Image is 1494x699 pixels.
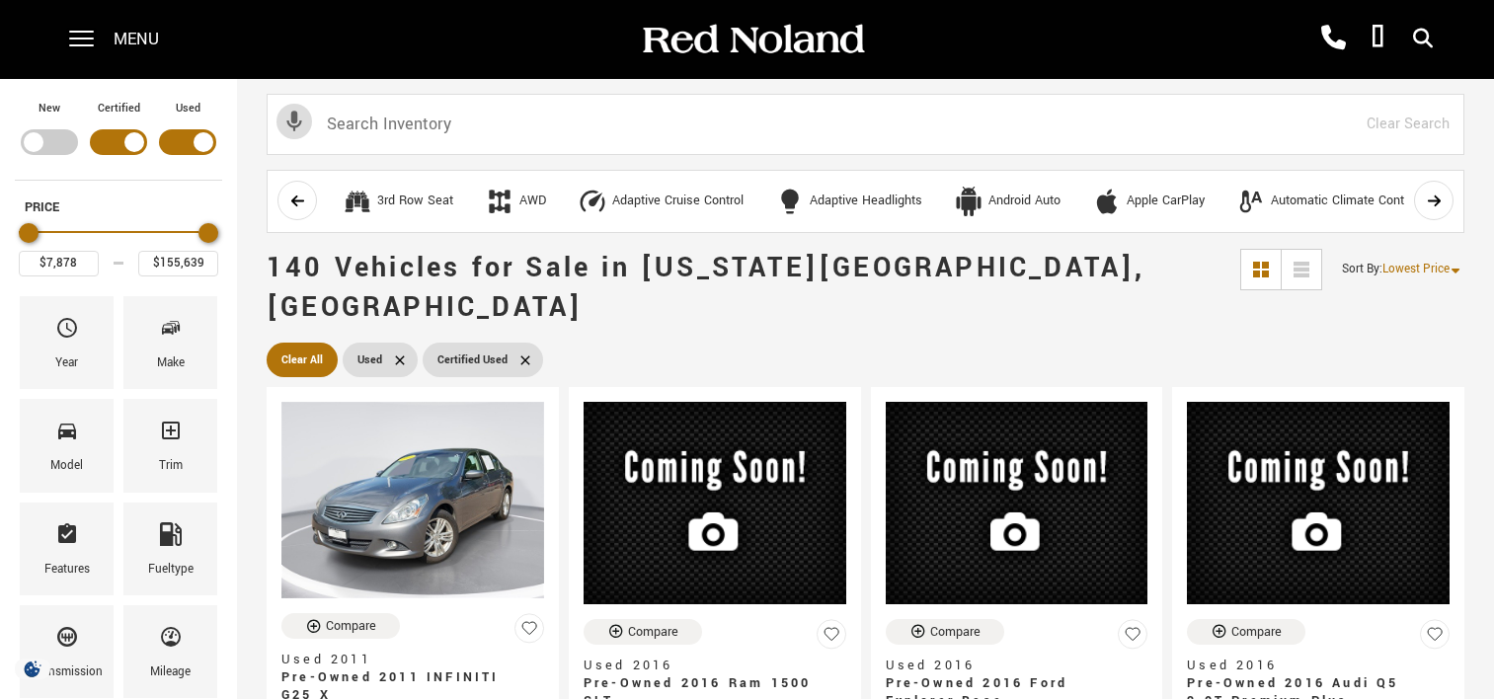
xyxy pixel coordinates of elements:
[567,181,754,222] button: Adaptive Cruise ControlAdaptive Cruise Control
[930,623,981,641] div: Compare
[19,251,99,276] input: Minimum
[1420,619,1450,658] button: Save Vehicle
[474,181,557,222] button: AWDAWD
[19,216,218,276] div: Price
[55,414,79,455] span: Model
[377,193,453,210] div: 3rd Row Seat
[159,455,183,477] div: Trim
[276,104,312,139] svg: Click to toggle on voice search
[1271,193,1418,210] div: Automatic Climate Control
[1342,261,1382,277] span: Sort By :
[20,296,114,389] div: YearYear
[176,99,200,118] label: Used
[343,187,372,216] div: 3rd Row Seat
[954,187,983,216] div: Android Auto
[886,619,1004,645] button: Compare Vehicle
[886,657,1134,674] span: Used 2016
[55,517,79,559] span: Features
[437,348,508,372] span: Certified Used
[628,623,678,641] div: Compare
[1118,619,1147,658] button: Save Vehicle
[281,348,323,372] span: Clear All
[1382,261,1450,277] span: Lowest Price
[1127,193,1205,210] div: Apple CarPlay
[281,402,544,598] img: 2011 INFINITI G25 X
[159,620,183,661] span: Mileage
[357,348,382,372] span: Used
[584,657,831,674] span: Used 2016
[39,99,60,118] label: New
[485,187,514,216] div: AWD
[810,193,922,210] div: Adaptive Headlights
[281,613,400,639] button: Compare Vehicle
[123,503,217,595] div: FueltypeFueltype
[98,99,140,118] label: Certified
[1225,181,1429,222] button: Automatic Climate ControlAutomatic Climate Control
[159,517,183,559] span: Fueltype
[886,402,1148,604] img: 2016 Ford Explorer Base
[150,661,191,683] div: Mileage
[1236,187,1266,216] div: Automatic Climate Control
[326,617,376,635] div: Compare
[817,619,846,658] button: Save Vehicle
[332,181,464,222] button: 3rd Row Seat3rd Row Seat
[55,352,78,374] div: Year
[123,399,217,492] div: TrimTrim
[1414,181,1454,220] button: scroll right
[943,181,1071,222] button: Android AutoAndroid Auto
[277,181,317,220] button: scroll left
[612,193,744,210] div: Adaptive Cruise Control
[159,414,183,455] span: Trim
[15,99,222,180] div: Filter by Vehicle Type
[159,311,183,352] span: Make
[584,619,702,645] button: Compare Vehicle
[10,659,55,679] section: Click to Open Cookie Consent Modal
[20,503,114,595] div: FeaturesFeatures
[44,559,90,581] div: Features
[1187,402,1450,604] img: 2016 Audi Q5 2.0T Premium Plus
[1187,657,1435,674] span: Used 2016
[281,651,529,668] span: Used 2011
[519,193,546,210] div: AWD
[55,620,79,661] span: Transmission
[639,23,866,57] img: Red Noland Auto Group
[267,249,1145,327] span: 140 Vehicles for Sale in [US_STATE][GEOGRAPHIC_DATA], [GEOGRAPHIC_DATA]
[123,296,217,389] div: MakeMake
[32,661,103,683] div: Transmission
[775,187,805,216] div: Adaptive Headlights
[50,455,83,477] div: Model
[157,352,185,374] div: Make
[267,94,1464,155] input: Search Inventory
[1231,623,1282,641] div: Compare
[148,559,194,581] div: Fueltype
[20,399,114,492] div: ModelModel
[764,181,933,222] button: Adaptive HeadlightsAdaptive Headlights
[584,402,846,604] img: 2016 Ram 1500 SLT
[1081,181,1216,222] button: Apple CarPlayApple CarPlay
[138,251,218,276] input: Maximum
[1187,619,1305,645] button: Compare Vehicle
[20,605,114,698] div: TransmissionTransmission
[55,311,79,352] span: Year
[10,659,55,679] img: Opt-Out Icon
[1092,187,1122,216] div: Apple CarPlay
[19,223,39,243] div: Minimum Price
[123,605,217,698] div: MileageMileage
[25,198,212,216] h5: Price
[578,187,607,216] div: Adaptive Cruise Control
[514,613,544,652] button: Save Vehicle
[198,223,218,243] div: Maximum Price
[988,193,1061,210] div: Android Auto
